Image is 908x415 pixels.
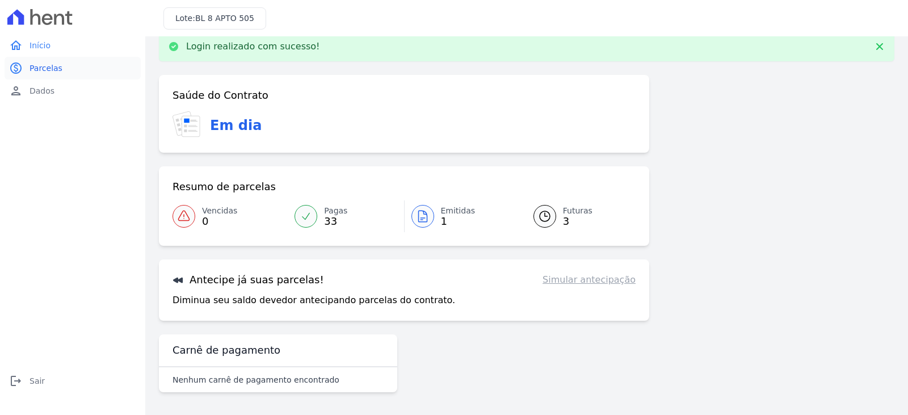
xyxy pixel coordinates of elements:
[324,217,347,226] span: 33
[5,34,141,57] a: homeInício
[9,39,23,52] i: home
[5,370,141,392] a: logoutSair
[173,294,455,307] p: Diminua seu saldo devedor antecipando parcelas do contrato.
[563,205,592,217] span: Futuras
[173,200,288,232] a: Vencidas 0
[186,41,320,52] p: Login realizado com sucesso!
[202,205,237,217] span: Vencidas
[30,375,45,387] span: Sair
[30,85,54,97] span: Dados
[173,89,268,102] h3: Saúde do Contrato
[173,180,276,194] h3: Resumo de parcelas
[543,273,636,287] a: Simular antecipação
[30,40,51,51] span: Início
[173,374,339,385] p: Nenhum carnê de pagamento encontrado
[173,343,280,357] h3: Carnê de pagamento
[202,217,237,226] span: 0
[405,200,520,232] a: Emitidas 1
[441,205,476,217] span: Emitidas
[30,62,62,74] span: Parcelas
[173,273,324,287] h3: Antecipe já suas parcelas!
[520,200,636,232] a: Futuras 3
[324,205,347,217] span: Pagas
[195,14,254,23] span: BL 8 APTO 505
[5,57,141,79] a: paidParcelas
[5,79,141,102] a: personDados
[288,200,403,232] a: Pagas 33
[9,61,23,75] i: paid
[563,217,592,226] span: 3
[9,374,23,388] i: logout
[9,84,23,98] i: person
[441,217,476,226] span: 1
[210,115,262,136] h3: Em dia
[175,12,254,24] h3: Lote:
